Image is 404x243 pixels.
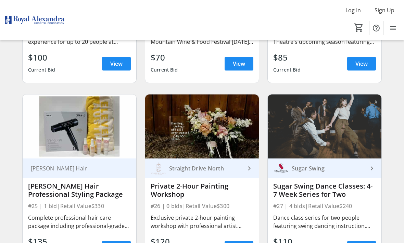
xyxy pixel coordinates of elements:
div: #25 | 1 bid | Retail Value $330 [28,201,131,211]
button: Sign Up [369,5,400,16]
div: Straight Drive North [166,165,245,172]
button: Help [369,21,383,35]
div: Exclusive private 2-hour painting workshop with professional artist instruction. Includes all art... [151,214,253,230]
mat-icon: keyboard_arrow_right [368,164,376,172]
button: Cart [353,22,365,34]
button: Log In [340,5,366,16]
div: Current Bid [28,64,55,76]
div: Current Bid [151,64,178,76]
a: View [347,57,376,71]
div: Dance class series for two people featuring swing dancing instruction. Choose from 4-7 week progr... [273,214,376,230]
div: $85 [273,51,301,64]
div: $70 [151,51,178,64]
div: Private 2-Hour Painting Workshop [151,182,253,199]
div: [PERSON_NAME] Hair Professional Styling Package [28,182,131,199]
img: Sugar Swing Dance Classes: 4-7 Week Series for Two [268,94,381,158]
a: View [102,57,131,71]
a: View [225,57,253,71]
div: Sugar Swing [289,165,368,172]
mat-icon: keyboard_arrow_right [245,164,253,172]
span: View [355,60,368,68]
a: Sugar SwingSugar Swing [268,158,381,178]
img: Royal Alexandra Hospital Foundation's Logo [4,3,65,37]
div: Complete professional hair care package including professional-grade hair dryer, premium hair pro... [28,214,131,230]
div: #27 | 4 bids | Retail Value $240 [273,201,376,211]
span: View [233,60,245,68]
div: [PERSON_NAME] Hair [28,165,123,172]
button: Menu [386,21,400,35]
span: Sign Up [375,6,394,14]
div: Sugar Swing Dance Classes: 4-7 Week Series for Two [273,182,376,199]
span: View [110,60,123,68]
img: Straight Drive North [151,161,166,176]
img: Sugar Swing [273,161,289,176]
div: $100 [28,51,55,64]
div: #26 | 0 bids | Retail Value $300 [151,201,253,211]
div: Current Bid [273,64,301,76]
img: Shayla Lynn Hair Professional Styling Package [23,94,136,158]
a: Straight Drive NorthStraight Drive North [145,158,259,178]
img: Private 2-Hour Painting Workshop [145,94,259,158]
span: Log In [345,6,361,14]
